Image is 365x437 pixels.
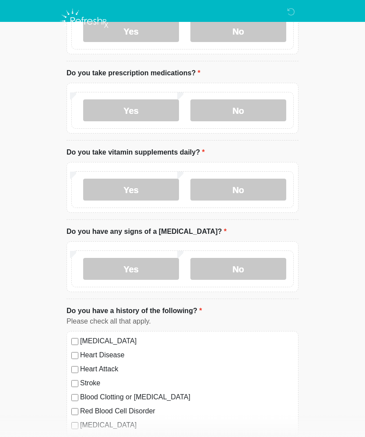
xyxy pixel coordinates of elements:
[190,179,286,201] label: No
[80,350,294,360] label: Heart Disease
[80,378,294,388] label: Stroke
[190,99,286,121] label: No
[71,366,78,373] input: Heart Attack
[190,258,286,280] label: No
[67,226,227,237] label: Do you have any signs of a [MEDICAL_DATA]?
[71,352,78,359] input: Heart Disease
[71,422,78,429] input: [MEDICAL_DATA]
[67,316,298,327] div: Please check all that apply.
[71,338,78,345] input: [MEDICAL_DATA]
[71,408,78,415] input: Red Blood Cell Disorder
[67,306,202,316] label: Do you have a history of the following?
[58,7,111,35] img: Refresh RX Logo
[83,179,179,201] label: Yes
[71,394,78,401] input: Blood Clotting or [MEDICAL_DATA]
[80,420,294,430] label: [MEDICAL_DATA]
[80,336,294,346] label: [MEDICAL_DATA]
[67,68,200,78] label: Do you take prescription medications?
[71,380,78,387] input: Stroke
[83,258,179,280] label: Yes
[67,147,205,158] label: Do you take vitamin supplements daily?
[83,99,179,121] label: Yes
[80,406,294,416] label: Red Blood Cell Disorder
[80,364,294,374] label: Heart Attack
[80,392,294,402] label: Blood Clotting or [MEDICAL_DATA]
